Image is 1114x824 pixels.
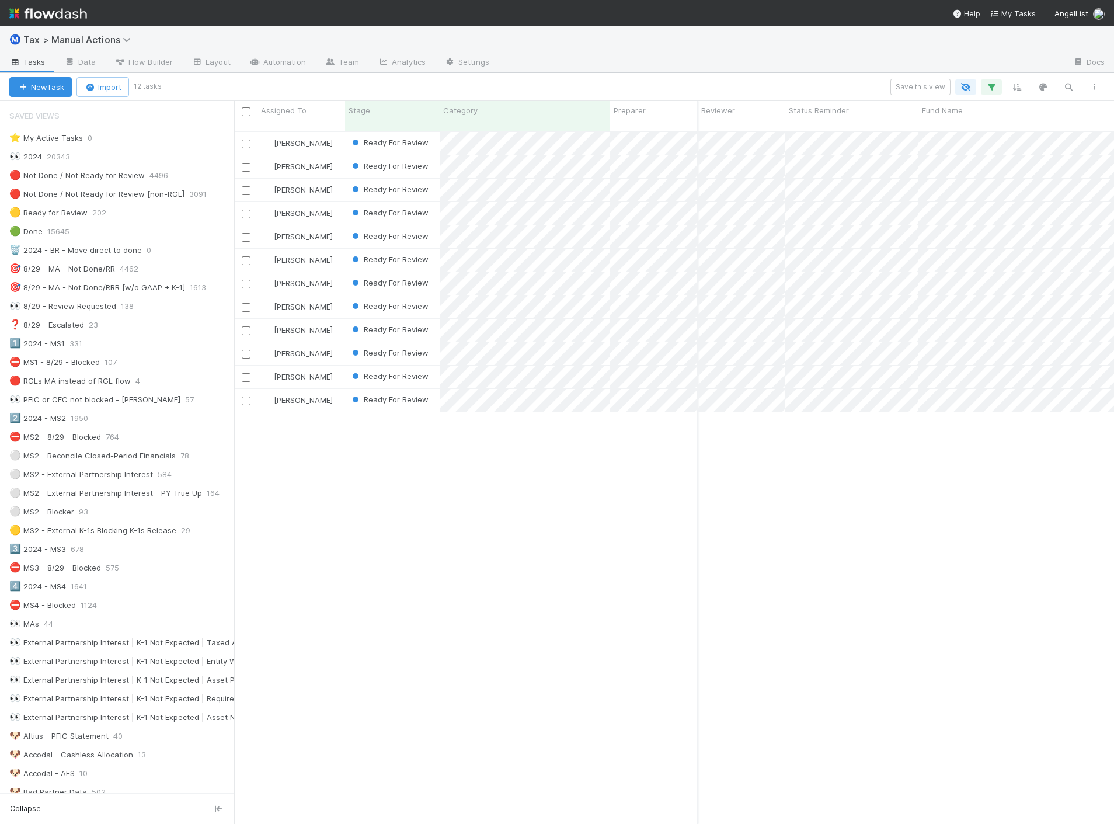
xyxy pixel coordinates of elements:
[263,232,272,241] img: avatar_37569647-1c78-4889-accf-88c08d42a236.png
[9,336,65,351] div: 2024 - MS1
[263,279,272,288] img: avatar_37569647-1c78-4889-accf-88c08d42a236.png
[105,355,128,370] span: 107
[242,140,250,148] input: Toggle Row Selected
[190,280,218,295] span: 1613
[181,523,202,538] span: 29
[92,206,118,220] span: 202
[262,254,333,266] div: [PERSON_NAME]
[9,376,21,385] span: 🔴
[9,226,21,236] span: 🟢
[315,54,368,72] a: Team
[274,138,333,148] span: [PERSON_NAME]
[242,107,250,116] input: Toggle All Rows Selected
[350,371,429,381] span: Ready For Review
[23,34,137,46] span: Tax > Manual Actions
[9,768,21,778] span: 🐶
[274,349,333,358] span: [PERSON_NAME]
[9,544,21,554] span: 3️⃣
[9,579,66,594] div: 2024 - MS4
[9,170,21,180] span: 🔴
[9,133,21,142] span: ⭐
[350,347,429,359] div: Ready For Review
[263,302,272,311] img: avatar_37569647-1c78-4889-accf-88c08d42a236.png
[789,105,849,116] span: Status Reminder
[263,208,272,218] img: avatar_37569647-1c78-4889-accf-88c08d42a236.png
[180,448,201,463] span: 78
[9,243,142,258] div: 2024 - BR - Move direct to done
[435,54,499,72] a: Settings
[9,747,133,762] div: Accodal - Cashless Allocation
[9,542,66,557] div: 2024 - MS3
[9,245,21,255] span: 🗑️
[9,731,21,740] span: 🐶
[242,256,250,265] input: Toggle Row Selected
[350,325,429,334] span: Ready For Review
[274,302,333,311] span: [PERSON_NAME]
[9,77,72,97] button: NewTask
[9,430,101,444] div: MS2 - 8/29 - Blocked
[350,207,429,218] div: Ready For Review
[9,207,21,217] span: 🟡
[106,430,131,444] span: 764
[9,486,202,500] div: MS2 - External Partnership Interest - PY True Up
[242,210,250,218] input: Toggle Row Selected
[350,230,429,242] div: Ready For Review
[242,373,250,382] input: Toggle Row Selected
[120,262,150,276] span: 4462
[69,336,94,351] span: 331
[262,301,333,312] div: [PERSON_NAME]
[121,299,145,314] span: 138
[263,255,272,265] img: avatar_37569647-1c78-4889-accf-88c08d42a236.png
[9,673,305,687] div: External Partnership Interest | K-1 Not Expected | Asset Previously Filed Final
[262,324,333,336] div: [PERSON_NAME]
[9,4,87,23] img: logo-inverted-e16ddd16eac7371096b0.svg
[9,262,115,276] div: 8/29 - MA - Not Done/RR
[9,710,285,725] div: External Partnership Interest | K-1 Not Expected | Asset Not In Portfolio
[701,105,735,116] span: Reviewer
[922,105,963,116] span: Fund Name
[274,232,333,241] span: [PERSON_NAME]
[242,303,250,312] input: Toggle Row Selected
[274,395,333,405] span: [PERSON_NAME]
[189,187,218,201] span: 3091
[9,187,184,201] div: Not Done / Not Ready for Review [non-RGL]
[9,488,21,498] span: ⚪
[9,319,21,329] span: ❓
[350,348,429,357] span: Ready For Review
[350,255,429,264] span: Ready For Review
[350,301,429,311] span: Ready For Review
[262,137,333,149] div: [PERSON_NAME]
[263,138,272,148] img: avatar_37569647-1c78-4889-accf-88c08d42a236.png
[9,618,21,628] span: 👀
[9,318,84,332] div: 8/29 - Escalated
[262,207,333,219] div: [PERSON_NAME]
[9,151,21,161] span: 👀
[242,280,250,288] input: Toggle Row Selected
[263,325,272,335] img: avatar_37569647-1c78-4889-accf-88c08d42a236.png
[114,56,173,68] span: Flow Builder
[9,338,21,348] span: 1️⃣
[350,370,429,382] div: Ready For Review
[9,34,21,44] span: Ⓜ️
[9,656,21,666] span: 👀
[242,350,250,359] input: Toggle Row Selected
[990,8,1036,19] a: My Tasks
[262,347,333,359] div: [PERSON_NAME]
[262,394,333,406] div: [PERSON_NAME]
[350,137,429,148] div: Ready For Review
[262,161,333,172] div: [PERSON_NAME]
[242,326,250,335] input: Toggle Row Selected
[9,411,66,426] div: 2024 - MS2
[113,729,134,743] span: 40
[263,349,272,358] img: avatar_37569647-1c78-4889-accf-88c08d42a236.png
[890,79,951,95] button: Save this view
[242,163,250,172] input: Toggle Row Selected
[79,766,99,781] span: 10
[47,149,82,164] span: 20343
[79,505,100,519] span: 93
[9,104,60,127] span: Saved Views
[242,233,250,242] input: Toggle Row Selected
[9,749,21,759] span: 🐶
[9,617,39,631] div: MAs
[9,635,277,650] div: External Partnership Interest | K-1 Not Expected | Taxed As Changed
